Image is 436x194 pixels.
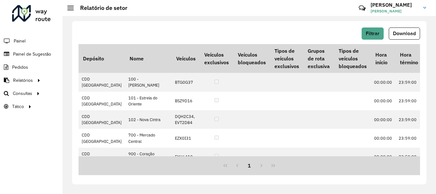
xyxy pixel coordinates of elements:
[304,44,334,73] th: Grupos de rota exclusiva
[79,148,125,166] td: CDD [GEOGRAPHIC_DATA]
[371,148,395,166] td: 00:00:00
[125,129,172,147] td: 700 - Mercado Central
[395,73,422,91] td: 23:59:00
[172,44,200,73] th: Veículos
[125,92,172,110] td: 101 - Estrela do Oriente
[371,92,395,110] td: 00:00:00
[395,148,422,166] td: 23:59:00
[12,103,24,110] span: Tático
[125,73,172,91] td: 100 - [PERSON_NAME]
[172,148,200,166] td: FYU6A18
[389,27,420,40] button: Download
[125,110,172,129] td: 102 - Nova Cintra
[125,148,172,166] td: 900 - Coração Eucarístico
[371,110,395,129] td: 00:00:00
[172,73,200,91] td: BTG0G37
[172,129,200,147] td: EZX0I31
[371,44,395,73] th: Hora início
[125,44,172,73] th: Nome
[393,31,416,36] span: Download
[334,44,371,73] th: Tipos de veículos bloqueados
[172,92,200,110] td: BSZ9D16
[233,44,270,73] th: Veículos bloqueados
[13,77,33,84] span: Relatórios
[13,51,51,58] span: Painel de Sugestão
[366,31,380,36] span: Filtrar
[395,129,422,147] td: 23:59:00
[371,2,418,8] h3: [PERSON_NAME]
[243,159,255,172] button: 1
[355,1,369,15] a: Contato Rápido
[371,73,395,91] td: 00:00:00
[79,110,125,129] td: CDD [GEOGRAPHIC_DATA]
[79,44,125,73] th: Depósito
[13,90,32,97] span: Consultas
[200,44,233,73] th: Veículos exclusivos
[79,73,125,91] td: CDD [GEOGRAPHIC_DATA]
[74,4,127,12] h2: Relatório de setor
[79,129,125,147] td: CDD [GEOGRAPHIC_DATA]
[270,44,303,73] th: Tipos de veículos exclusivos
[395,44,422,73] th: Hora término
[172,110,200,129] td: DQH2C34, EVT2D84
[12,64,28,71] span: Pedidos
[395,92,422,110] td: 23:59:00
[371,8,418,14] span: [PERSON_NAME]
[79,92,125,110] td: CDD [GEOGRAPHIC_DATA]
[362,27,384,40] button: Filtrar
[14,38,26,44] span: Painel
[371,129,395,147] td: 00:00:00
[395,110,422,129] td: 23:59:00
